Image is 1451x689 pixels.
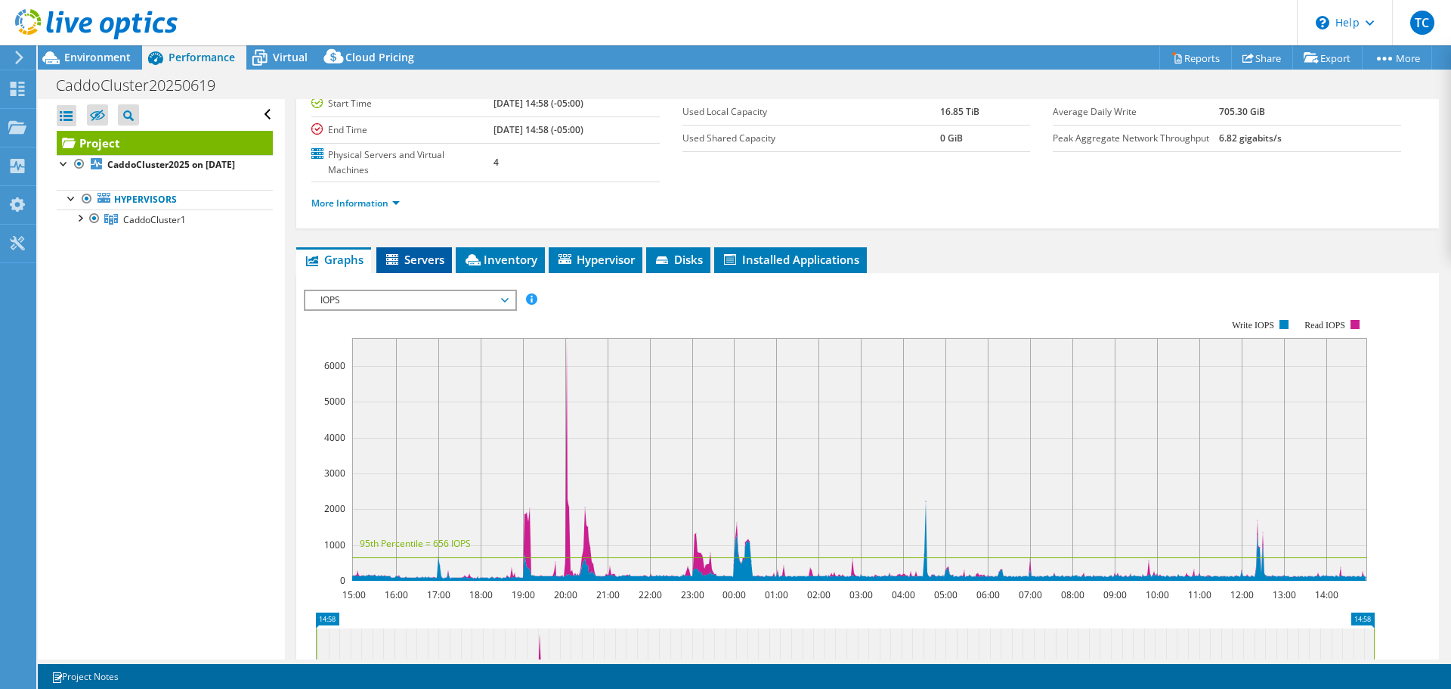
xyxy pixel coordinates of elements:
a: CaddoCluster2025 on [DATE] [57,155,273,175]
b: [DATE] 14:58 (-05:00) [493,123,583,136]
text: 19:00 [512,588,535,601]
text: Read IOPS [1305,320,1346,331]
a: Hypervisors [57,190,273,209]
label: Used Local Capacity [682,104,940,119]
a: Export [1292,46,1363,70]
a: More Information [311,197,400,209]
a: Project [57,131,273,155]
text: 21:00 [596,588,620,601]
label: Average Daily Write [1053,104,1219,119]
label: Start Time [311,96,493,111]
span: Environment [64,50,131,64]
text: 14:00 [1315,588,1338,601]
a: Reports [1159,46,1232,70]
text: 23:00 [681,588,704,601]
text: 02:00 [807,588,831,601]
text: 09:00 [1103,588,1127,601]
text: 16:00 [385,588,408,601]
text: 05:00 [934,588,958,601]
text: Write IOPS [1232,320,1274,331]
text: 04:00 [892,588,915,601]
b: 16.85 TiB [940,105,979,118]
a: Share [1231,46,1293,70]
span: IOPS [313,291,507,309]
svg: \n [1316,16,1329,29]
text: 5000 [324,395,345,408]
text: 17:00 [427,588,450,601]
text: 20:00 [554,588,577,601]
span: TC [1410,11,1434,35]
span: Graphs [304,252,364,267]
text: 95th Percentile = 656 IOPS [360,537,471,550]
h1: CaddoCluster20250619 [49,77,239,94]
span: CaddoCluster1 [123,213,186,226]
label: Physical Servers and Virtual Machines [311,147,493,178]
text: 03:00 [849,588,873,601]
span: Disks [654,252,703,267]
span: Installed Applications [722,252,859,267]
b: 705.30 GiB [1219,105,1265,118]
text: 01:00 [765,588,788,601]
b: [DATE] 14:58 (-05:00) [493,97,583,110]
label: End Time [311,123,493,138]
b: CaddoCluster2025 on [DATE] [107,158,235,171]
text: 22:00 [639,588,662,601]
span: Servers [384,252,444,267]
span: Cloud Pricing [345,50,414,64]
text: 00:00 [722,588,746,601]
text: 4000 [324,431,345,444]
text: 13:00 [1273,588,1296,601]
span: Performance [169,50,235,64]
a: CaddoCluster1 [57,209,273,229]
text: 12:00 [1230,588,1254,601]
b: 0 GiB [940,132,963,144]
b: 4 [493,156,499,169]
b: 6.82 gigabits/s [1219,132,1282,144]
span: Inventory [463,252,537,267]
text: 1000 [324,538,345,551]
text: 08:00 [1061,588,1084,601]
a: Project Notes [41,667,129,686]
text: 2000 [324,502,345,515]
span: Virtual [273,50,308,64]
a: More [1362,46,1432,70]
text: 10:00 [1146,588,1169,601]
text: 6000 [324,359,345,372]
label: Used Shared Capacity [682,131,940,146]
text: 07:00 [1019,588,1042,601]
text: 0 [340,574,345,587]
text: 06:00 [976,588,1000,601]
text: 3000 [324,467,345,480]
text: 11:00 [1188,588,1211,601]
label: Peak Aggregate Network Throughput [1053,131,1219,146]
text: 15:00 [342,588,366,601]
text: 18:00 [469,588,493,601]
span: Hypervisor [556,252,635,267]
